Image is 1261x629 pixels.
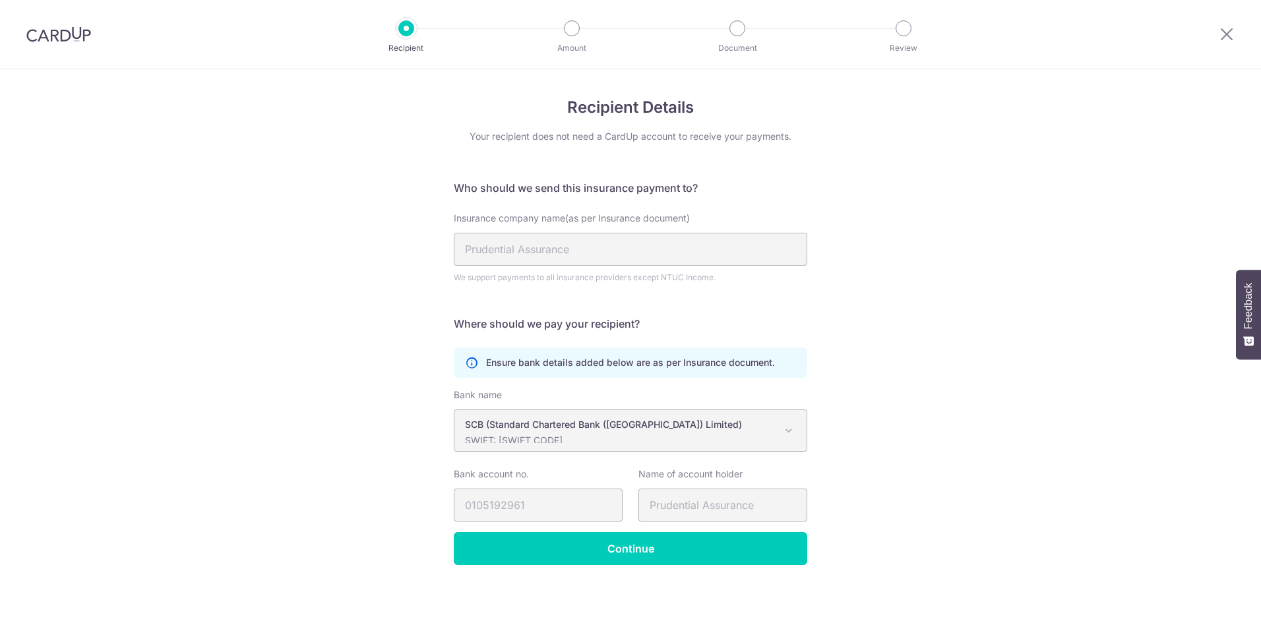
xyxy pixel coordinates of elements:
p: Ensure bank details added below are as per Insurance document. [486,356,775,369]
span: Insurance company name(as per Insurance document) [454,212,690,224]
h4: Recipient Details [454,96,807,119]
input: Continue [454,532,807,565]
img: CardUp [26,26,91,42]
span: SCB (Standard Chartered Bank (Singapore) Limited) [454,409,807,452]
div: We support payments to all insurance providers except NTUC Income. [454,271,807,284]
h5: Who should we send this insurance payment to? [454,180,807,196]
p: Amount [523,42,621,55]
label: Name of account holder [638,467,743,481]
label: Bank account no. [454,467,529,481]
label: Bank name [454,388,502,402]
p: Document [689,42,786,55]
div: Your recipient does not need a CardUp account to receive your payments. [454,130,807,143]
span: Feedback [1243,283,1254,329]
p: Recipient [357,42,455,55]
p: SWIFT: [SWIFT_CODE] [465,434,775,447]
h5: Where should we pay your recipient? [454,316,807,332]
p: Review [855,42,952,55]
button: Feedback - Show survey [1236,270,1261,359]
p: SCB (Standard Chartered Bank ([GEOGRAPHIC_DATA]) Limited) [465,418,775,431]
span: SCB (Standard Chartered Bank (Singapore) Limited) [454,410,807,451]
